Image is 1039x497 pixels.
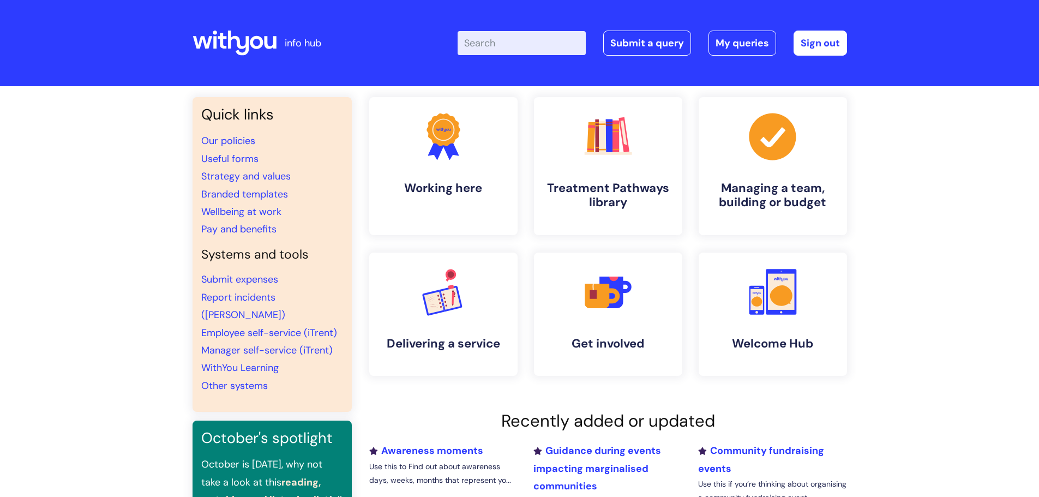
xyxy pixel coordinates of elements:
[201,170,291,183] a: Strategy and values
[201,326,337,339] a: Employee self-service (iTrent)
[458,31,586,55] input: Search
[534,97,682,235] a: Treatment Pathways library
[201,429,343,447] h3: October's spotlight
[285,34,321,52] p: info hub
[201,379,268,392] a: Other systems
[378,337,509,351] h4: Delivering a service
[369,411,847,431] h2: Recently added or updated
[707,337,838,351] h4: Welcome Hub
[699,253,847,376] a: Welcome Hub
[533,444,661,493] a: Guidance during events impacting marginalised communities
[369,253,518,376] a: Delivering a service
[201,291,285,321] a: Report incidents ([PERSON_NAME])
[201,152,259,165] a: Useful forms
[708,31,776,56] a: My queries
[201,188,288,201] a: Branded templates
[794,31,847,56] a: Sign out
[603,31,691,56] a: Submit a query
[369,444,483,457] a: Awareness moments
[543,181,674,210] h4: Treatment Pathways library
[201,344,333,357] a: Manager self-service (iTrent)
[201,223,277,236] a: Pay and benefits
[369,460,518,487] p: Use this to Find out about awareness days, weeks, months that represent yo...
[534,253,682,376] a: Get involved
[201,247,343,262] h4: Systems and tools
[707,181,838,210] h4: Managing a team, building or budget
[201,106,343,123] h3: Quick links
[201,361,279,374] a: WithYou Learning
[543,337,674,351] h4: Get involved
[201,205,281,218] a: Wellbeing at work
[369,97,518,235] a: Working here
[458,31,847,56] div: | -
[699,97,847,235] a: Managing a team, building or budget
[698,444,824,475] a: Community fundraising events
[378,181,509,195] h4: Working here
[201,134,255,147] a: Our policies
[201,273,278,286] a: Submit expenses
